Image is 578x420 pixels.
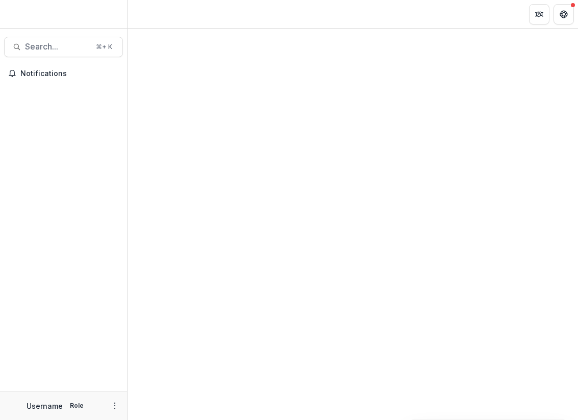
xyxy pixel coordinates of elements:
button: Get Help [554,4,574,24]
button: Partners [529,4,549,24]
button: More [109,400,121,412]
nav: breadcrumb [132,7,175,21]
button: Search... [4,37,123,57]
p: Username [27,401,63,411]
span: Notifications [20,69,119,78]
span: Search... [25,42,90,52]
button: Notifications [4,65,123,82]
div: ⌘ + K [94,41,114,53]
p: Role [67,401,87,410]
